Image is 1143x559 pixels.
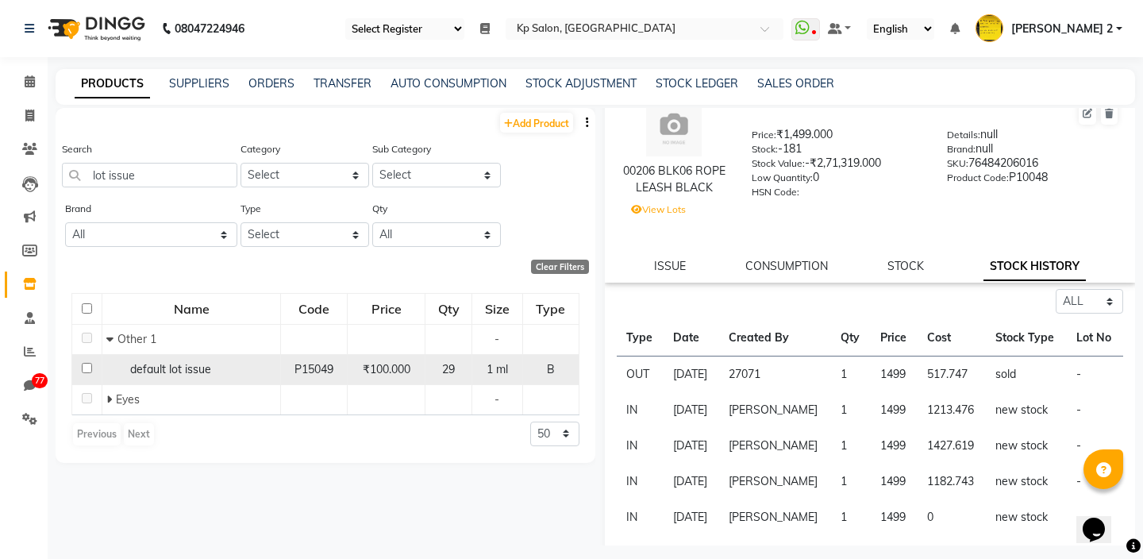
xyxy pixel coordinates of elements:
[831,464,871,499] td: 1
[986,464,1067,499] td: new stock
[1067,392,1123,428] td: -
[294,362,333,376] span: P15049
[719,428,831,464] td: [PERSON_NAME]
[752,185,799,199] label: HSN Code:
[62,163,237,187] input: Search by product name or code
[986,392,1067,428] td: new stock
[871,320,918,357] th: Price
[918,320,986,357] th: Cost
[664,320,719,357] th: Date
[314,76,371,91] a: TRANSFER
[719,464,831,499] td: [PERSON_NAME]
[983,253,1086,281] a: STOCK HISTORY
[391,76,506,91] a: AUTO CONSUMPTION
[887,259,924,273] a: STOCK
[947,126,1119,148] div: null
[248,76,294,91] a: ORDERS
[871,428,918,464] td: 1499
[918,464,986,499] td: 1182.743
[986,320,1067,357] th: Stock Type
[871,392,918,428] td: 1499
[752,156,805,171] label: Stock Value:
[831,320,871,357] th: Qty
[631,202,686,217] label: View Lots
[752,142,778,156] label: Stock:
[525,76,637,91] a: STOCK ADJUSTMENT
[719,357,831,393] td: 27071
[664,428,719,464] td: [DATE]
[986,499,1067,535] td: new stock
[617,428,664,464] td: IN
[752,155,924,177] div: -₹2,71,319.000
[103,295,279,323] div: Name
[372,142,431,156] label: Sub Category
[947,141,1119,163] div: null
[106,392,116,407] span: Expand Row
[719,499,831,535] td: [PERSON_NAME]
[831,428,871,464] td: 1
[117,332,156,346] span: Other 1
[116,392,140,407] span: Eyes
[348,295,424,323] div: Price
[745,259,828,273] a: CONSUMPTION
[752,128,776,142] label: Price:
[1067,357,1123,393] td: -
[831,499,871,535] td: 1
[175,6,244,51] b: 08047224946
[947,128,980,142] label: Details:
[646,101,702,156] img: avatar
[426,295,471,323] div: Qty
[282,295,346,323] div: Code
[5,373,43,399] a: 77
[752,126,924,148] div: ₹1,499.000
[976,14,1003,42] img: Mokal Dhiraj 2
[947,155,1119,177] div: 76484206016
[524,295,578,323] div: Type
[62,142,92,156] label: Search
[75,70,150,98] a: PRODUCTS
[918,428,986,464] td: 1427.619
[40,6,149,51] img: logo
[871,499,918,535] td: 1499
[1067,320,1123,357] th: Lot No
[871,464,918,499] td: 1499
[372,202,387,216] label: Qty
[656,76,738,91] a: STOCK LEDGER
[1067,499,1123,535] td: -
[752,169,924,191] div: 0
[719,320,831,357] th: Created By
[986,428,1067,464] td: new stock
[130,362,211,376] span: default lot issue
[241,142,280,156] label: Category
[617,464,664,499] td: IN
[986,357,1067,393] td: sold
[32,373,48,389] span: 77
[831,392,871,428] td: 1
[617,357,664,393] td: OUT
[871,357,918,393] td: 1499
[664,499,719,535] td: [DATE]
[757,76,834,91] a: SALES ORDER
[1011,21,1113,37] span: [PERSON_NAME] 2
[1076,495,1127,543] iframe: chat widget
[531,260,589,274] div: Clear Filters
[918,499,986,535] td: 0
[664,357,719,393] td: [DATE]
[487,362,508,376] span: 1 ml
[473,295,521,323] div: Size
[65,202,91,216] label: Brand
[617,320,664,357] th: Type
[947,171,1009,185] label: Product Code:
[947,142,976,156] label: Brand:
[918,392,986,428] td: 1213.476
[495,392,499,407] span: -
[547,362,555,376] span: B
[241,202,261,216] label: Type
[752,171,813,185] label: Low Quantity:
[947,169,1119,191] div: P10048
[500,113,573,133] a: Add Product
[664,392,719,428] td: [DATE]
[169,76,229,91] a: SUPPLIERS
[918,357,986,393] td: 517.747
[947,156,968,171] label: SKU:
